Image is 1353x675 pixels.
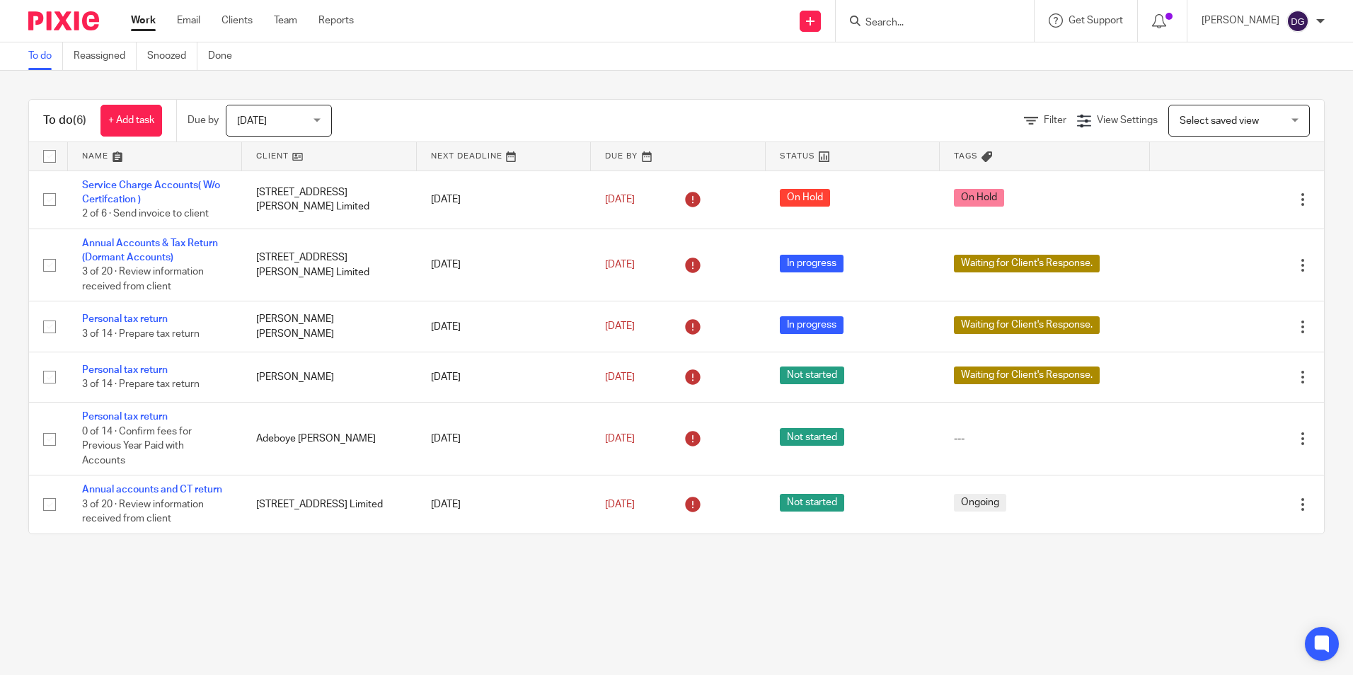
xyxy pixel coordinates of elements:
[73,115,86,126] span: (6)
[82,238,218,262] a: Annual Accounts & Tax Return (Dormant Accounts)
[100,105,162,137] a: + Add task
[954,189,1004,207] span: On Hold
[43,113,86,128] h1: To do
[780,367,844,384] span: Not started
[417,171,591,229] td: [DATE]
[1180,116,1259,126] span: Select saved view
[82,209,209,219] span: 2 of 6 · Send invoice to client
[954,152,978,160] span: Tags
[28,11,99,30] img: Pixie
[780,189,830,207] span: On Hold
[954,432,1135,446] div: ---
[864,17,991,30] input: Search
[1202,13,1279,28] p: [PERSON_NAME]
[242,352,416,402] td: [PERSON_NAME]
[221,13,253,28] a: Clients
[82,427,192,466] span: 0 of 14 · Confirm fees for Previous Year Paid with Accounts
[780,255,844,272] span: In progress
[131,13,156,28] a: Work
[82,379,200,389] span: 3 of 14 · Prepare tax return
[242,403,416,475] td: Adeboye [PERSON_NAME]
[82,485,222,495] a: Annual accounts and CT return
[82,180,220,204] a: Service Charge Accounts( W/o Certifcation )
[82,500,204,524] span: 3 of 20 · Review information received from client
[74,42,137,70] a: Reassigned
[147,42,197,70] a: Snoozed
[242,475,416,533] td: [STREET_ADDRESS] Limited
[605,372,635,382] span: [DATE]
[318,13,354,28] a: Reports
[417,403,591,475] td: [DATE]
[177,13,200,28] a: Email
[954,316,1100,334] span: Waiting for Client's Response.
[417,229,591,301] td: [DATE]
[242,229,416,301] td: [STREET_ADDRESS][PERSON_NAME] Limited
[605,260,635,270] span: [DATE]
[28,42,63,70] a: To do
[82,267,204,292] span: 3 of 20 · Review information received from client
[780,428,844,446] span: Not started
[605,434,635,444] span: [DATE]
[82,329,200,339] span: 3 of 14 · Prepare tax return
[954,367,1100,384] span: Waiting for Client's Response.
[188,113,219,127] p: Due by
[242,171,416,229] td: [STREET_ADDRESS][PERSON_NAME] Limited
[1097,115,1158,125] span: View Settings
[605,322,635,332] span: [DATE]
[417,301,591,352] td: [DATE]
[954,494,1006,512] span: Ongoing
[780,316,844,334] span: In progress
[605,500,635,509] span: [DATE]
[274,13,297,28] a: Team
[417,352,591,402] td: [DATE]
[208,42,243,70] a: Done
[954,255,1100,272] span: Waiting for Client's Response.
[82,412,168,422] a: Personal tax return
[780,494,844,512] span: Not started
[605,195,635,204] span: [DATE]
[1069,16,1123,25] span: Get Support
[237,116,267,126] span: [DATE]
[82,314,168,324] a: Personal tax return
[82,365,168,375] a: Personal tax return
[1044,115,1066,125] span: Filter
[1286,10,1309,33] img: svg%3E
[242,301,416,352] td: [PERSON_NAME] [PERSON_NAME]
[417,475,591,533] td: [DATE]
